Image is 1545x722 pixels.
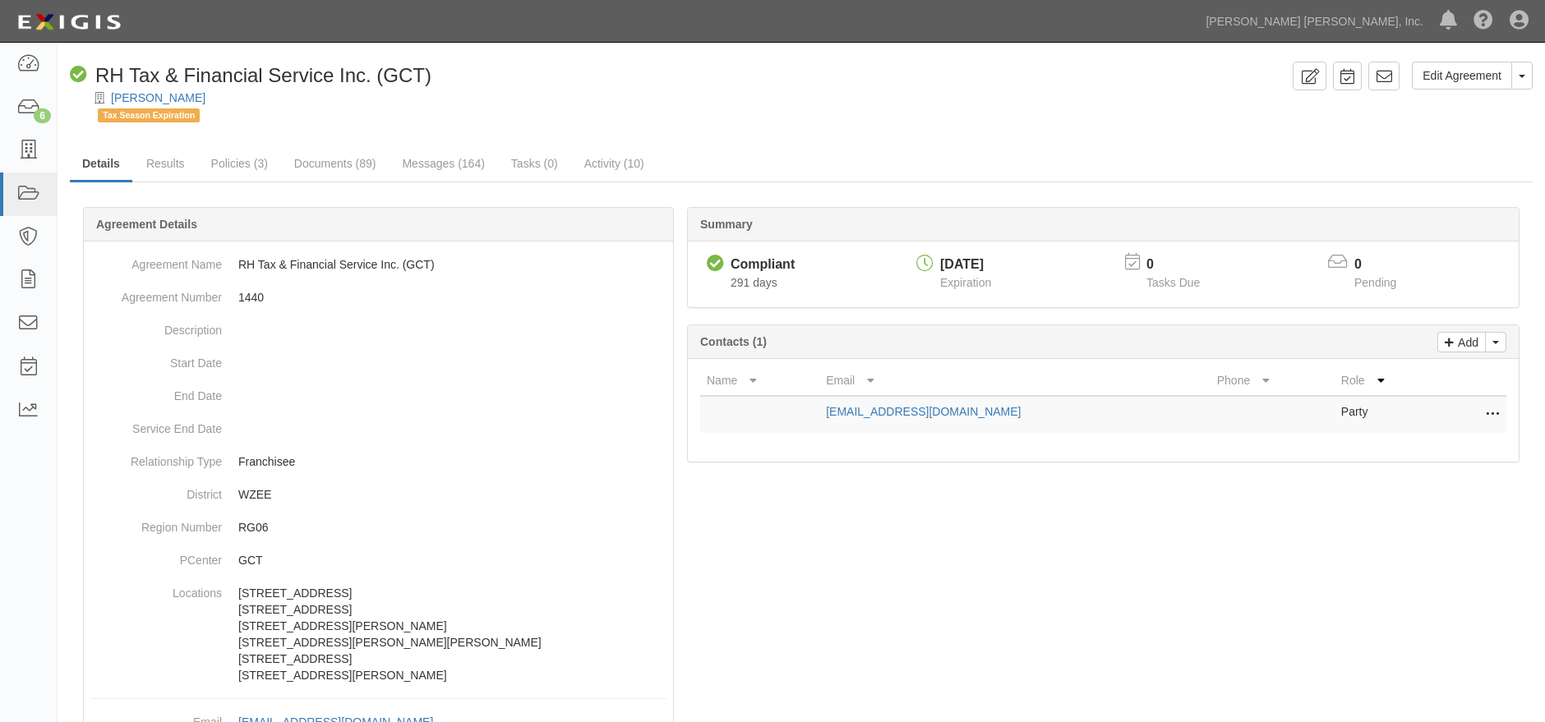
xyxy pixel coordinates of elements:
a: [PERSON_NAME] [111,91,205,104]
dt: Start Date [90,347,222,371]
a: Policies (3) [199,147,280,180]
a: [EMAIL_ADDRESS][DOMAIN_NAME] [826,405,1021,418]
dd: RH Tax & Financial Service Inc. (GCT) [90,248,666,281]
a: Results [134,147,197,180]
p: 0 [1354,255,1417,274]
dt: Agreement Number [90,281,222,306]
dt: Service End Date [90,412,222,437]
dt: Locations [90,577,222,601]
b: Contacts (1) [700,335,767,348]
p: [STREET_ADDRESS] [STREET_ADDRESS] [STREET_ADDRESS][PERSON_NAME] [STREET_ADDRESS][PERSON_NAME][PER... [238,585,666,683]
th: Role [1335,366,1441,396]
p: 0 [1146,255,1220,274]
span: Since 12/13/2024 [731,276,777,289]
span: Tax Season Expiration [98,108,200,122]
i: Compliant [707,255,724,273]
td: Party [1335,396,1441,433]
th: Email [819,366,1211,396]
p: GCT [238,552,666,568]
th: Name [700,366,819,396]
div: 6 [34,108,51,123]
th: Phone [1211,366,1335,396]
i: Help Center - Complianz [1474,11,1493,31]
a: Details [70,147,132,182]
p: WZEE [238,486,666,503]
span: Tasks Due [1146,276,1200,289]
a: Edit Agreement [1412,62,1512,90]
dt: Agreement Name [90,248,222,273]
span: RH Tax & Financial Service Inc. (GCT) [95,64,431,86]
dt: PCenter [90,544,222,568]
span: Expiration [940,276,991,289]
dt: Description [90,314,222,338]
dt: End Date [90,379,222,404]
span: Pending [1354,276,1396,289]
p: RG06 [238,519,666,536]
div: Compliant [731,255,795,274]
dt: District [90,478,222,503]
a: Tasks (0) [499,147,570,180]
a: Activity (10) [572,147,657,180]
p: Add [1454,333,1478,352]
a: Add [1437,332,1486,352]
img: logo-5460c22ac91f19d4615b14bd174203de0afe785f0fc80cf4dbbc73dc1793850b.png [12,7,126,37]
b: Summary [700,218,753,231]
dt: Relationship Type [90,445,222,470]
i: Compliant [70,67,87,84]
dd: Franchisee [90,445,666,478]
div: RH Tax & Financial Service Inc. (GCT) [70,62,431,90]
a: [PERSON_NAME] [PERSON_NAME], Inc. [1197,5,1432,38]
dt: Region Number [90,511,222,536]
a: Documents (89) [282,147,389,180]
div: [DATE] [940,255,991,274]
dd: 1440 [90,281,666,314]
b: Agreement Details [96,218,197,231]
a: Messages (164) [390,147,496,180]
